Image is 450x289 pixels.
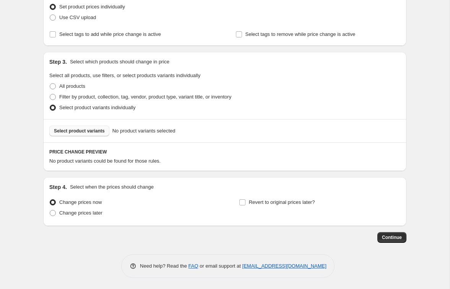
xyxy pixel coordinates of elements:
span: No product variants selected [112,127,175,135]
h2: Step 3. [49,58,67,66]
span: Continue [382,234,402,241]
p: Select which products should change in price [70,58,169,66]
span: Select product variants [54,128,105,134]
span: Select product variants individually [59,105,135,110]
span: No product variants could be found for those rules. [49,158,161,164]
span: Revert to original prices later? [249,199,315,205]
span: Use CSV upload [59,15,96,20]
h2: Step 4. [49,183,67,191]
span: Change prices later [59,210,102,216]
span: Select tags to add while price change is active [59,31,161,37]
button: Select product variants [49,126,109,136]
span: or email support at [198,263,242,269]
span: Set product prices individually [59,4,125,10]
button: Continue [377,232,406,243]
span: Change prices now [59,199,102,205]
span: All products [59,83,85,89]
p: Select when the prices should change [70,183,154,191]
h6: PRICE CHANGE PREVIEW [49,149,400,155]
a: FAQ [188,263,198,269]
span: Need help? Read the [140,263,188,269]
span: Select all products, use filters, or select products variants individually [49,73,200,78]
span: Select tags to remove while price change is active [245,31,356,37]
a: [EMAIL_ADDRESS][DOMAIN_NAME] [242,263,327,269]
span: Filter by product, collection, tag, vendor, product type, variant title, or inventory [59,94,231,100]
